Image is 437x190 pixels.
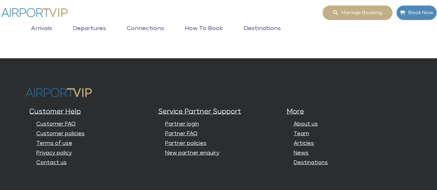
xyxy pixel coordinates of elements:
[165,121,199,127] a: Partner login
[29,107,153,117] h5: Customer Help
[294,131,309,136] a: Team
[29,25,54,42] a: Arrivals
[396,5,437,20] a: Book Now
[36,150,72,156] a: Privacy policy
[338,6,382,20] span: Manage booking
[165,131,198,136] a: Partner FAQ
[294,121,318,127] a: About us
[71,25,108,42] a: Departures
[24,85,93,100] img: Airport VIP logo
[125,25,166,42] a: Connections
[36,160,67,165] a: Contact us
[294,141,314,146] a: Articles
[287,107,410,117] h5: More
[158,107,282,117] h5: Service Partner Support
[165,150,219,156] a: New partner enquiry
[183,25,225,42] a: How to book
[405,6,433,20] span: Book Now
[36,141,72,146] a: Terms of use
[322,5,393,20] a: Manage booking
[294,160,328,165] a: Destinations
[36,121,76,127] a: Customer FAQ
[165,141,207,146] a: Partner policies
[294,150,308,156] a: News
[36,131,85,136] a: Customer policies
[242,25,283,42] a: Destinations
